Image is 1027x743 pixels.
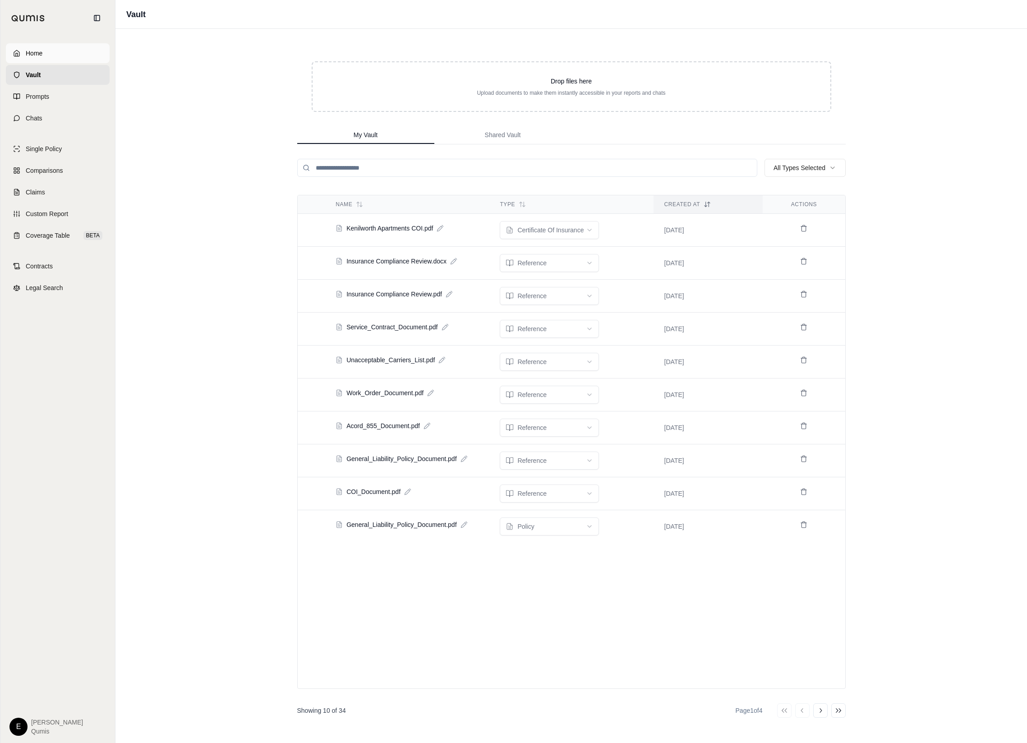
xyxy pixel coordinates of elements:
[26,283,63,292] span: Legal Search
[11,15,45,22] img: Qumis Logo
[797,485,811,499] button: Delete COI_Document.pdf
[346,487,401,496] span: COI_Document.pdf
[654,280,763,313] td: [DATE]
[346,388,424,397] span: Work_Order_Document.pdf
[346,520,456,529] span: General_Liability_Policy_Document.pdf
[31,718,83,727] span: [PERSON_NAME]
[797,221,811,235] button: Delete Kenilworth Apartments COI.pdf
[6,65,110,85] a: Vault
[336,487,401,496] button: COI_Document.pdf
[26,49,42,58] span: Home
[327,89,816,97] p: Upload documents to make them instantly accessible in your reports and chats
[654,378,763,411] td: [DATE]
[327,77,816,86] p: Drop files here
[450,258,457,265] button: Edit document name
[6,87,110,106] a: Prompts
[654,214,763,247] td: [DATE]
[336,388,424,397] button: Work_Order_Document.pdf
[6,204,110,224] a: Custom Report
[6,226,110,245] a: Coverage TableBETA
[336,257,447,266] button: Insurance Compliance Review.docx
[6,182,110,202] a: Claims
[31,727,83,736] span: Qumis
[336,323,438,332] button: Service_Contract_Document.pdf
[774,163,825,172] span: All Types Selected
[797,287,811,301] button: Delete Insurance Compliance Review.pdf
[336,355,435,365] button: Unacceptable_Carriers_List.pdf
[424,422,431,429] button: Edit document name
[26,70,41,79] span: Vault
[90,11,104,25] button: Collapse sidebar
[485,130,521,139] span: Shared Vault
[764,159,846,177] button: All Types Selected
[654,346,763,378] td: [DATE]
[346,323,438,332] span: Service_Contract_Document.pdf
[442,323,449,331] button: Edit document name
[404,488,411,495] button: Edit document name
[736,706,763,715] div: Page 1 of 4
[346,421,420,430] span: Acord_855_Document.pdf
[654,444,763,477] td: [DATE]
[500,201,642,208] div: Type
[797,452,811,466] button: Delete General_Liability_Policy_Document.pdf
[9,718,28,736] div: E
[654,411,763,444] td: [DATE]
[336,454,456,463] button: General_Liability_Policy_Document.pdf
[346,355,435,365] span: Unacceptable_Carriers_List.pdf
[797,419,811,433] button: Delete Acord_855_Document.pdf
[797,517,811,532] button: Delete General_Liability_Policy_Document.pdf
[6,43,110,63] a: Home
[797,386,811,400] button: Delete Work_Order_Document.pdf
[797,353,811,367] button: Delete Unacceptable_Carriers_List.pdf
[6,108,110,128] a: Chats
[354,130,378,139] span: My Vault
[446,291,453,298] button: Edit document name
[336,201,478,208] div: Name
[6,161,110,180] a: Comparisons
[797,320,811,334] button: Delete Service_Contract_Document.pdf
[346,454,456,463] span: General_Liability_Policy_Document.pdf
[26,209,68,218] span: Custom Report
[346,257,447,266] span: Insurance Compliance Review.docx
[26,262,53,271] span: Contracts
[664,201,752,208] div: Created At
[437,225,444,232] button: Edit document name
[6,278,110,298] a: Legal Search
[26,114,42,123] span: Chats
[297,706,346,715] p: Showing 10 of 34
[797,254,811,268] button: Delete Insurance Compliance Review.docx
[654,477,763,510] td: [DATE]
[461,455,468,462] button: Edit document name
[346,290,442,299] span: Insurance Compliance Review.pdf
[83,231,102,240] span: BETA
[336,421,420,430] button: Acord_855_Document.pdf
[126,8,146,21] h1: Vault
[336,520,456,529] button: General_Liability_Policy_Document.pdf
[26,188,45,197] span: Claims
[26,92,49,101] span: Prompts
[6,256,110,276] a: Contracts
[654,313,763,346] td: [DATE]
[654,510,763,543] td: [DATE]
[427,389,434,397] button: Edit document name
[6,139,110,159] a: Single Policy
[26,166,63,175] span: Comparisons
[26,231,70,240] span: Coverage Table
[346,224,433,233] span: Kenilworth Apartments COI.pdf
[438,356,446,364] button: Edit document name
[461,521,468,528] button: Edit document name
[336,290,442,299] button: Insurance Compliance Review.pdf
[336,224,433,233] button: Kenilworth Apartments COI.pdf
[26,144,62,153] span: Single Policy
[763,195,845,214] th: Actions
[654,247,763,280] td: [DATE]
